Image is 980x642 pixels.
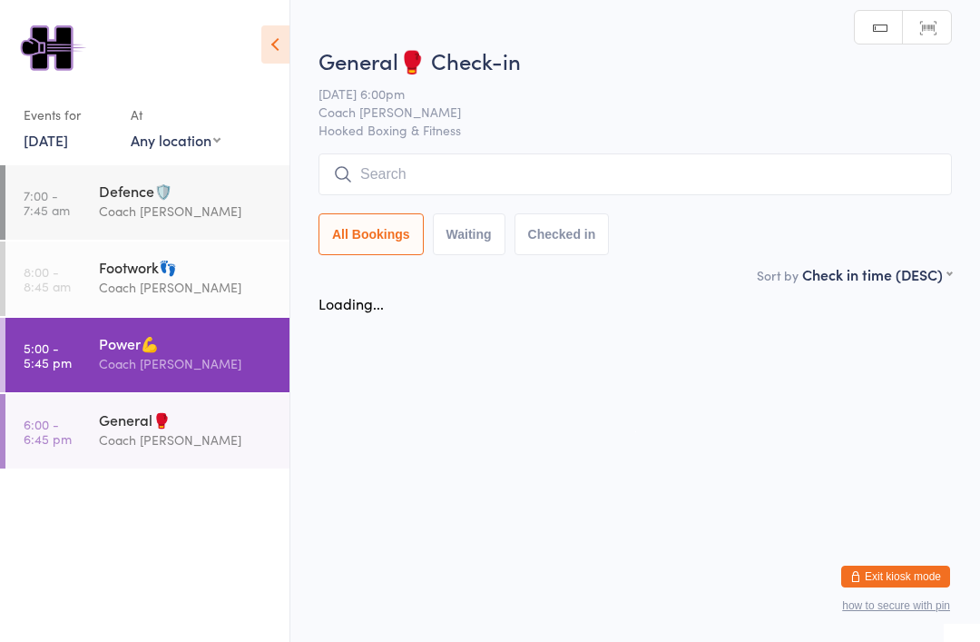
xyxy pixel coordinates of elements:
[757,266,799,284] label: Sort by
[24,417,72,446] time: 6:00 - 6:45 pm
[514,213,610,255] button: Checked in
[318,103,924,121] span: Coach [PERSON_NAME]
[318,45,952,75] h2: General🥊 Check-in
[5,394,289,469] a: 6:00 -6:45 pmGeneral🥊Coach [PERSON_NAME]
[318,293,384,313] div: Loading...
[99,257,274,277] div: Footwork👣
[5,165,289,240] a: 7:00 -7:45 amDefence🛡️Coach [PERSON_NAME]
[99,410,274,430] div: General🥊
[318,213,424,255] button: All Bookings
[131,130,220,150] div: Any location
[318,84,924,103] span: [DATE] 6:00pm
[24,130,68,150] a: [DATE]
[802,264,952,284] div: Check in time (DESC)
[433,213,505,255] button: Waiting
[24,264,71,293] time: 8:00 - 8:45 am
[24,100,113,130] div: Events for
[841,566,950,588] button: Exit kiosk mode
[24,341,72,370] time: 5:00 - 5:45 pm
[99,430,274,450] div: Coach [PERSON_NAME]
[99,333,274,353] div: Power💪
[5,318,289,392] a: 5:00 -5:45 pmPower💪Coach [PERSON_NAME]
[842,599,950,612] button: how to secure with pin
[5,242,289,316] a: 8:00 -8:45 amFootwork👣Coach [PERSON_NAME]
[318,153,952,195] input: Search
[99,353,274,374] div: Coach [PERSON_NAME]
[99,201,274,222] div: Coach [PERSON_NAME]
[24,188,70,217] time: 7:00 - 7:45 am
[18,14,86,82] img: Hooked Boxing & Fitness
[318,121,952,139] span: Hooked Boxing & Fitness
[131,100,220,130] div: At
[99,181,274,201] div: Defence🛡️
[99,277,274,298] div: Coach [PERSON_NAME]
